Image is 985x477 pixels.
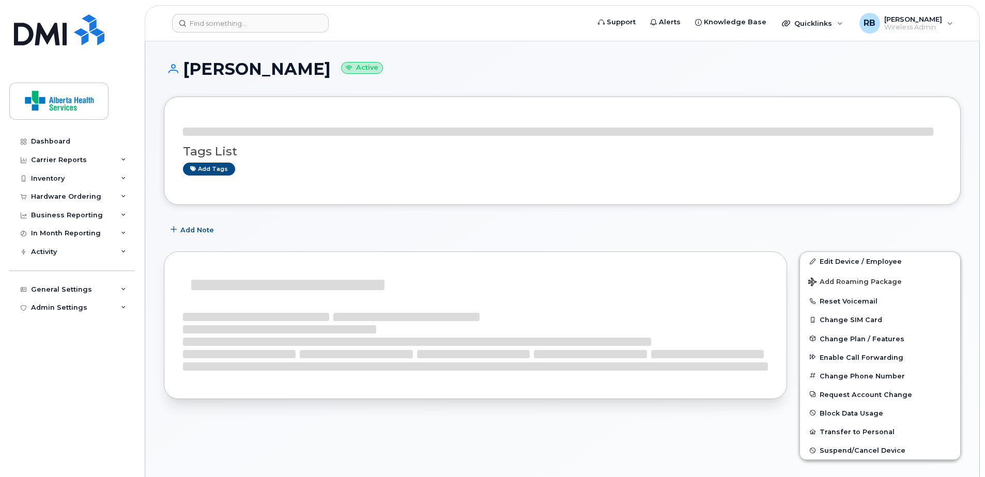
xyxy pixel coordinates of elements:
[800,422,960,441] button: Transfer to Personal
[800,292,960,310] button: Reset Voicemail
[820,447,905,454] span: Suspend/Cancel Device
[800,348,960,367] button: Enable Call Forwarding
[164,220,223,239] button: Add Note
[800,404,960,422] button: Block Data Usage
[800,329,960,348] button: Change Plan / Features
[820,353,903,361] span: Enable Call Forwarding
[820,335,904,342] span: Change Plan / Features
[800,441,960,459] button: Suspend/Cancel Device
[800,271,960,292] button: Add Roaming Package
[800,385,960,404] button: Request Account Change
[800,310,960,329] button: Change SIM Card
[180,225,214,235] span: Add Note
[183,163,235,176] a: Add tags
[341,62,383,74] small: Active
[800,252,960,271] a: Edit Device / Employee
[183,145,942,158] h3: Tags List
[808,278,902,288] span: Add Roaming Package
[800,367,960,385] button: Change Phone Number
[164,60,961,78] h1: [PERSON_NAME]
